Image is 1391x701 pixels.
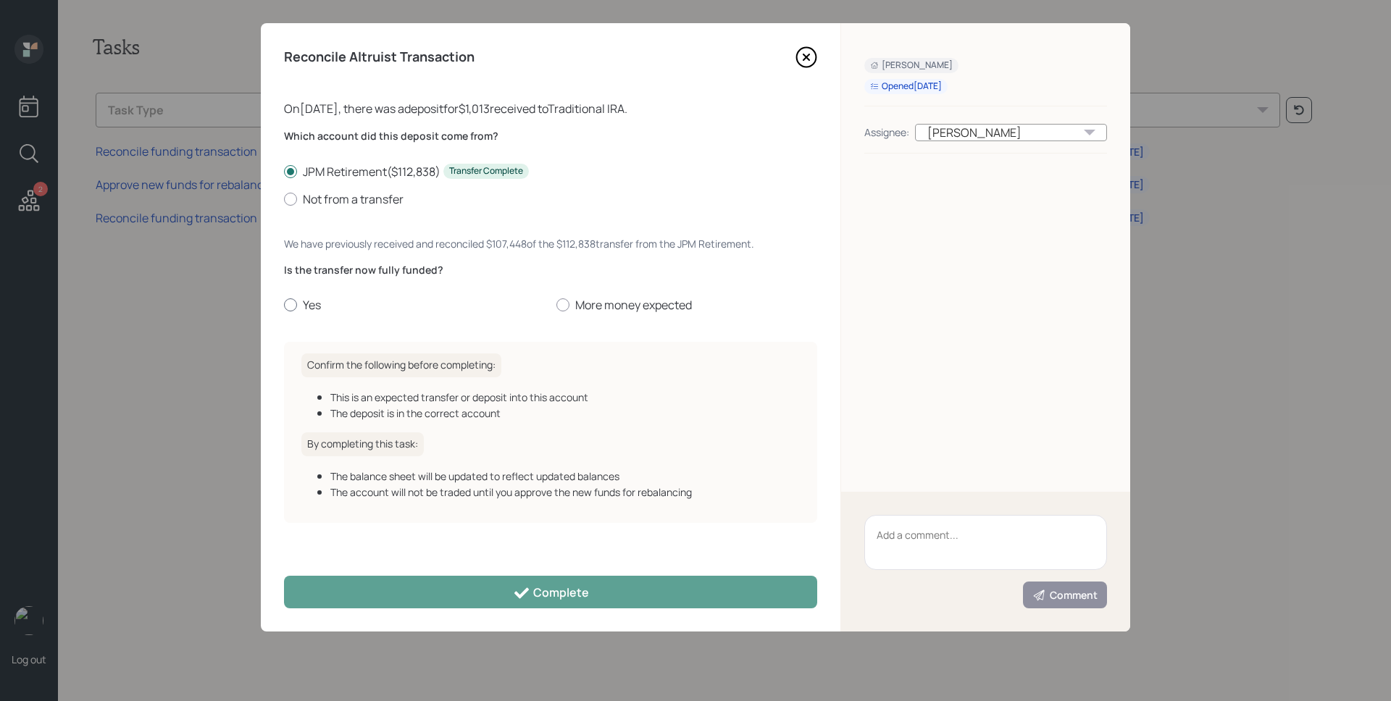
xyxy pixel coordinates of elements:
[870,80,942,93] div: Opened [DATE]
[284,191,817,207] label: Not from a transfer
[449,165,523,177] div: Transfer Complete
[1032,588,1098,603] div: Comment
[284,263,817,277] label: Is the transfer now fully funded?
[284,236,817,251] div: We have previously received and reconciled $107,448 of the $112,838 transfer from the JPM Retirem...
[330,390,800,405] div: This is an expected transfer or deposit into this account
[330,406,800,421] div: The deposit is in the correct account
[284,164,817,180] label: JPM Retirement ( $112,838 )
[1023,582,1107,608] button: Comment
[330,484,800,500] div: The account will not be traded until you approve the new funds for rebalancing
[864,125,909,140] div: Assignee:
[301,432,424,456] h6: By completing this task:
[301,353,501,377] h6: Confirm the following before completing:
[284,297,545,313] label: Yes
[284,129,817,143] label: Which account did this deposit come from?
[330,469,800,484] div: The balance sheet will be updated to reflect updated balances
[284,576,817,608] button: Complete
[915,124,1107,141] div: [PERSON_NAME]
[513,584,589,602] div: Complete
[556,297,817,313] label: More money expected
[284,100,817,117] div: On [DATE] , there was a deposit for $1,013 received to Traditional IRA .
[870,59,953,72] div: [PERSON_NAME]
[284,49,475,65] h4: Reconcile Altruist Transaction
